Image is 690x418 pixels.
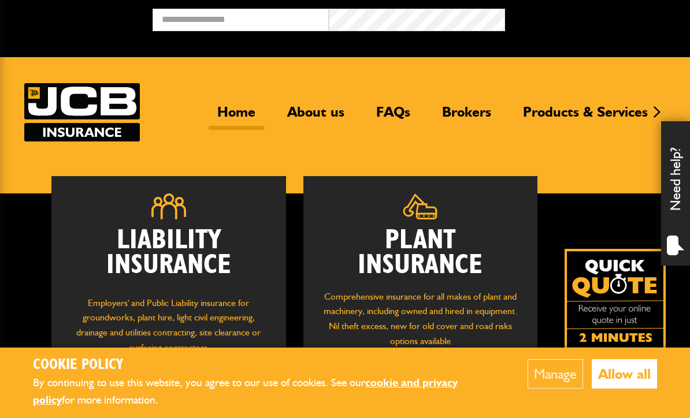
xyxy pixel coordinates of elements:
p: By continuing to use this website, you agree to our use of cookies. See our for more information. [33,374,492,409]
p: Employers' and Public Liability insurance for groundworks, plant hire, light civil engineering, d... [69,296,269,361]
a: Home [209,103,264,130]
a: Get your insurance quote isn just 2-minutes [565,249,666,350]
button: Allow all [592,359,657,389]
img: Quick Quote [565,249,666,350]
a: About us [279,103,353,130]
a: Products & Services [514,103,656,130]
a: FAQs [368,103,419,130]
h2: Plant Insurance [321,228,521,278]
img: JCB Insurance Services logo [24,83,140,141]
p: Comprehensive insurance for all makes of plant and machinery, including owned and hired in equipm... [321,289,521,348]
button: Manage [528,359,583,389]
h2: Cookie Policy [33,356,492,374]
div: Need help? [661,121,690,266]
a: JCB Insurance Services [24,83,140,141]
button: Broker Login [505,9,681,27]
h2: Liability Insurance [69,228,269,284]
a: Brokers [433,103,500,130]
